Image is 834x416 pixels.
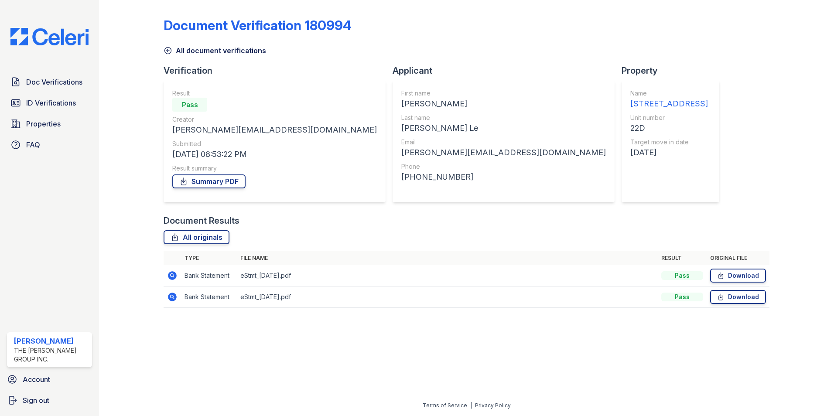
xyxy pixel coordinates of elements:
[630,98,708,110] div: [STREET_ADDRESS]
[181,265,237,286] td: Bank Statement
[164,45,266,56] a: All document verifications
[710,290,766,304] a: Download
[707,251,769,265] th: Original file
[630,138,708,147] div: Target move in date
[423,402,467,409] a: Terms of Service
[401,113,606,122] div: Last name
[401,171,606,183] div: [PHONE_NUMBER]
[164,230,229,244] a: All originals
[661,271,703,280] div: Pass
[26,140,40,150] span: FAQ
[393,65,622,77] div: Applicant
[172,115,377,124] div: Creator
[3,28,96,45] img: CE_Logo_Blue-a8612792a0a2168367f1c8372b55b34899dd931a85d93a1a3d3e32e68fde9ad4.png
[172,148,377,160] div: [DATE] 08:53:22 PM
[172,140,377,148] div: Submitted
[172,164,377,173] div: Result summary
[401,138,606,147] div: Email
[26,98,76,108] span: ID Verifications
[164,65,393,77] div: Verification
[14,346,89,364] div: The [PERSON_NAME] Group Inc.
[172,89,377,98] div: Result
[630,147,708,159] div: [DATE]
[181,286,237,308] td: Bank Statement
[658,251,707,265] th: Result
[26,77,82,87] span: Doc Verifications
[164,215,239,227] div: Document Results
[630,113,708,122] div: Unit number
[401,122,606,134] div: [PERSON_NAME] Le
[172,174,246,188] a: Summary PDF
[14,336,89,346] div: [PERSON_NAME]
[7,115,92,133] a: Properties
[401,89,606,98] div: First name
[181,251,237,265] th: Type
[661,293,703,301] div: Pass
[3,392,96,409] a: Sign out
[172,124,377,136] div: [PERSON_NAME][EMAIL_ADDRESS][DOMAIN_NAME]
[237,265,658,286] td: eStmt_[DATE].pdf
[164,17,352,33] div: Document Verification 180994
[7,94,92,112] a: ID Verifications
[172,98,207,112] div: Pass
[23,395,49,406] span: Sign out
[23,374,50,385] span: Account
[401,147,606,159] div: [PERSON_NAME][EMAIL_ADDRESS][DOMAIN_NAME]
[401,162,606,171] div: Phone
[401,98,606,110] div: [PERSON_NAME]
[470,402,472,409] div: |
[630,89,708,110] a: Name [STREET_ADDRESS]
[622,65,726,77] div: Property
[237,286,658,308] td: eStmt_[DATE].pdf
[710,269,766,283] a: Download
[7,73,92,91] a: Doc Verifications
[26,119,61,129] span: Properties
[7,136,92,153] a: FAQ
[237,251,658,265] th: File name
[630,89,708,98] div: Name
[630,122,708,134] div: 22D
[3,371,96,388] a: Account
[475,402,511,409] a: Privacy Policy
